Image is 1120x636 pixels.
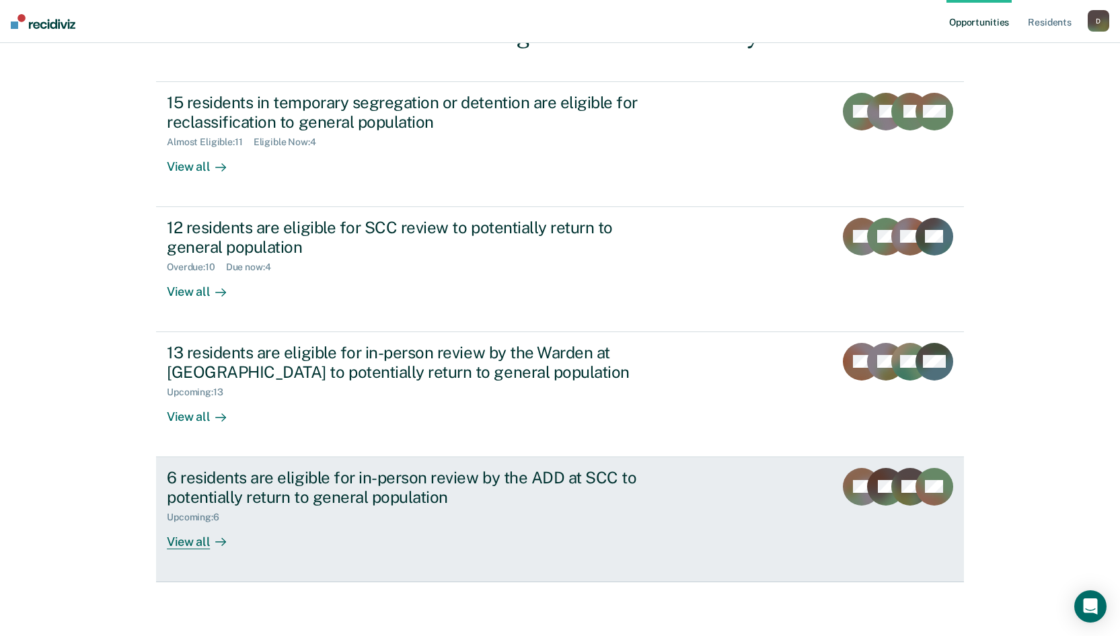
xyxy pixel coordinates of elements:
[167,262,226,273] div: Overdue : 10
[156,81,964,207] a: 15 residents in temporary segregation or detention are eligible for reclassification to general p...
[167,387,234,398] div: Upcoming : 13
[226,262,282,273] div: Due now : 4
[167,398,242,424] div: View all
[167,136,254,148] div: Almost Eligible : 11
[167,218,639,257] div: 12 residents are eligible for SCC review to potentially return to general population
[254,136,327,148] div: Eligible Now : 4
[11,14,75,29] img: Recidiviz
[1074,590,1107,623] div: Open Intercom Messenger
[167,148,242,174] div: View all
[167,343,639,382] div: 13 residents are eligible for in-person review by the Warden at [GEOGRAPHIC_DATA] to potentially ...
[167,512,230,523] div: Upcoming : 6
[167,93,639,132] div: 15 residents in temporary segregation or detention are eligible for reclassification to general p...
[156,207,964,332] a: 12 residents are eligible for SCC review to potentially return to general populationOverdue:10Due...
[167,523,242,549] div: View all
[167,273,242,299] div: View all
[167,468,639,507] div: 6 residents are eligible for in-person review by the ADD at SCC to potentially return to general ...
[156,22,802,49] div: Hi. We’ve found some outstanding items across 1 facility
[1088,10,1109,32] button: D
[156,457,964,582] a: 6 residents are eligible for in-person review by the ADD at SCC to potentially return to general ...
[156,332,964,457] a: 13 residents are eligible for in-person review by the Warden at [GEOGRAPHIC_DATA] to potentially ...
